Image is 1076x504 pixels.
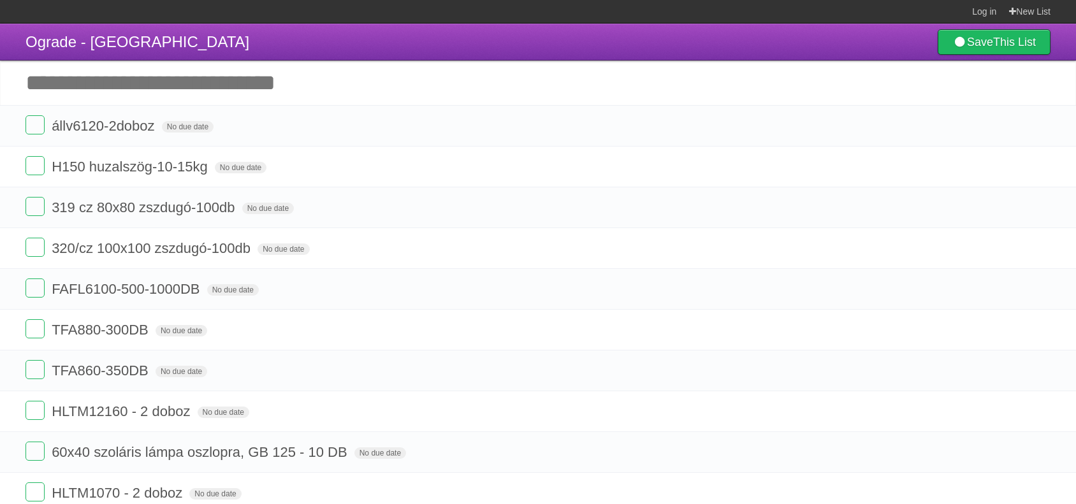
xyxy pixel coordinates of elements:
label: Done [25,238,45,257]
span: HLTM1070 - 2 doboz [52,485,185,501]
span: No due date [207,284,259,296]
label: Done [25,401,45,420]
label: Done [25,360,45,379]
label: Done [25,319,45,338]
label: Done [25,442,45,461]
span: TFA880-300DB [52,322,152,338]
label: Done [25,197,45,216]
a: SaveThis List [938,29,1051,55]
span: FAFL6100-500-1000DB [52,281,203,297]
span: állv6120-2doboz [52,118,157,134]
span: No due date [162,121,214,133]
label: Done [25,115,45,134]
label: Done [25,278,45,298]
span: No due date [156,366,207,377]
span: No due date [354,447,406,459]
span: 60x40 szoláris lámpa oszlopra, GB 125 - 10 DB [52,444,350,460]
span: No due date [258,243,309,255]
span: 319 cz 80x80 zszdugó-100db [52,199,238,215]
span: No due date [189,488,241,500]
label: Done [25,156,45,175]
span: No due date [156,325,207,336]
span: HLTM12160 - 2 doboz [52,403,193,419]
span: No due date [242,203,294,214]
label: Done [25,482,45,501]
span: TFA860-350DB [52,363,152,378]
span: H150 huzalszög-10-15kg [52,159,211,175]
span: No due date [215,162,266,173]
span: Ograde - [GEOGRAPHIC_DATA] [25,33,249,50]
span: 320/cz 100x100 zszdugó-100db [52,240,254,256]
b: This List [993,36,1036,48]
span: No due date [198,407,249,418]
